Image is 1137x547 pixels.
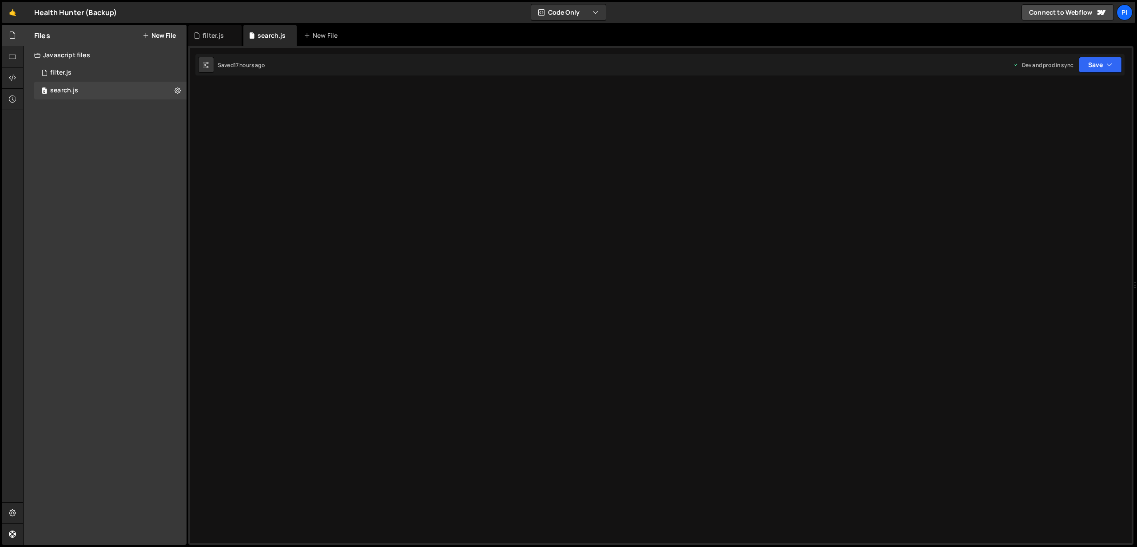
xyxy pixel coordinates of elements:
div: New File [304,31,341,40]
button: Save [1079,57,1122,73]
button: Code Only [531,4,606,20]
div: 17148/47349.js [34,82,187,99]
div: Dev and prod in sync [1013,61,1073,69]
a: Connect to Webflow [1022,4,1114,20]
div: 17 hours ago [234,61,265,69]
div: 17148/47348.js [34,64,187,82]
a: 🤙 [2,2,24,23]
h2: Files [34,31,50,40]
div: search.js [258,31,286,40]
a: Pi [1117,4,1133,20]
span: 0 [42,88,47,95]
div: Javascript files [24,46,187,64]
div: Health Hunter (Backup) [34,7,117,18]
button: New File [143,32,176,39]
div: filter.js [203,31,224,40]
div: filter.js [50,69,72,77]
div: Saved [218,61,265,69]
div: search.js [50,87,78,95]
